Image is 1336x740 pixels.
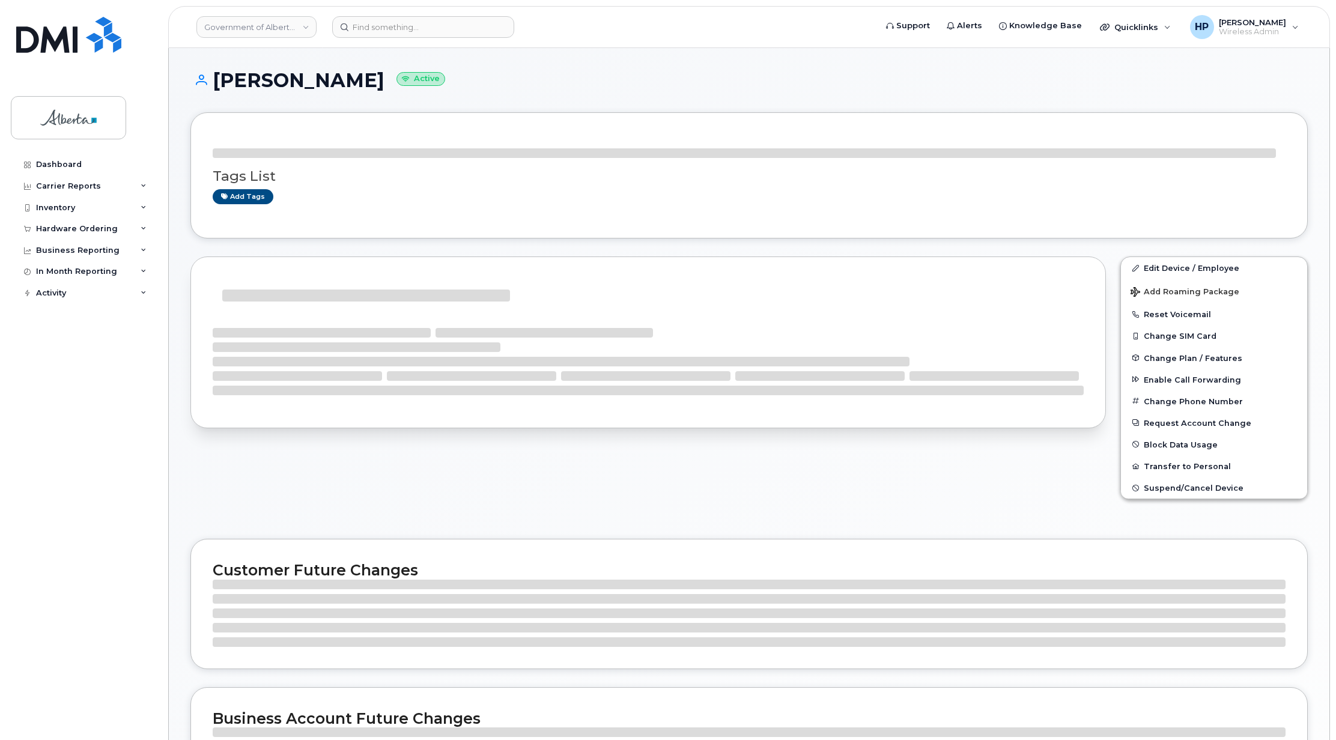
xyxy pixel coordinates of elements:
small: Active [396,72,445,86]
a: Edit Device / Employee [1121,257,1307,279]
button: Change Plan / Features [1121,347,1307,369]
span: Add Roaming Package [1131,287,1239,299]
h2: Business Account Future Changes [213,709,1286,727]
button: Enable Call Forwarding [1121,369,1307,390]
button: Block Data Usage [1121,434,1307,455]
button: Request Account Change [1121,412,1307,434]
span: Enable Call Forwarding [1144,375,1241,384]
h3: Tags List [213,169,1286,184]
a: Add tags [213,189,273,204]
h1: [PERSON_NAME] [190,70,1308,91]
button: Reset Voicemail [1121,303,1307,325]
button: Change Phone Number [1121,390,1307,412]
span: Suspend/Cancel Device [1144,484,1243,493]
button: Change SIM Card [1121,325,1307,347]
h2: Customer Future Changes [213,561,1286,579]
span: Change Plan / Features [1144,353,1242,362]
button: Transfer to Personal [1121,455,1307,477]
button: Add Roaming Package [1121,279,1307,303]
button: Suspend/Cancel Device [1121,477,1307,499]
